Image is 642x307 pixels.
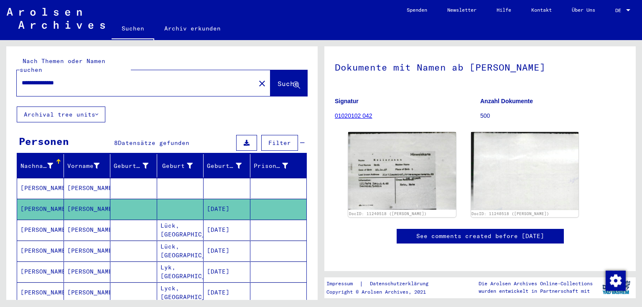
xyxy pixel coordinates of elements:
[17,199,64,219] mat-cell: [PERSON_NAME]
[204,154,250,178] mat-header-cell: Geburtsdatum
[17,178,64,198] mat-cell: [PERSON_NAME]
[157,261,204,282] mat-cell: Lyk, [GEOGRAPHIC_DATA]
[480,112,625,120] p: 500
[118,139,189,147] span: Datensätze gefunden
[154,18,231,38] a: Archiv erkunden
[326,279,438,288] div: |
[270,70,307,96] button: Suche
[204,261,250,282] mat-cell: [DATE]
[207,159,252,173] div: Geburtsdatum
[363,279,438,288] a: Datenschutzerklärung
[204,241,250,261] mat-cell: [DATE]
[67,162,100,170] div: Vorname
[480,98,533,104] b: Anzahl Dokumente
[615,8,624,13] span: DE
[64,241,111,261] mat-cell: [PERSON_NAME]
[160,159,204,173] div: Geburt‏
[114,159,159,173] div: Geburtsname
[160,162,193,170] div: Geburt‏
[64,154,111,178] mat-header-cell: Vorname
[112,18,154,40] a: Suchen
[250,154,307,178] mat-header-cell: Prisoner #
[257,79,267,89] mat-icon: close
[254,162,288,170] div: Prisoner #
[254,159,299,173] div: Prisoner #
[204,220,250,240] mat-cell: [DATE]
[20,159,64,173] div: Nachname
[261,135,298,151] button: Filter
[17,282,64,303] mat-cell: [PERSON_NAME]
[335,98,359,104] b: Signatur
[479,280,593,287] p: Die Arolsen Archives Online-Collections
[326,279,359,288] a: Impressum
[64,282,111,303] mat-cell: [PERSON_NAME]
[17,154,64,178] mat-header-cell: Nachname
[335,48,625,85] h1: Dokumente mit Namen ab [PERSON_NAME]
[157,154,204,178] mat-header-cell: Geburt‏
[268,139,291,147] span: Filter
[20,57,105,74] mat-label: Nach Themen oder Namen suchen
[157,282,204,303] mat-cell: Lyck, [GEOGRAPHIC_DATA]
[110,154,157,178] mat-header-cell: Geburtsname
[471,132,579,210] img: 002.jpg
[335,112,372,119] a: 01020102 042
[204,199,250,219] mat-cell: [DATE]
[157,241,204,261] mat-cell: Lück, [GEOGRAPHIC_DATA]
[326,288,438,296] p: Copyright © Arolsen Archives, 2021
[64,199,111,219] mat-cell: [PERSON_NAME]
[17,220,64,240] mat-cell: [PERSON_NAME]
[64,220,111,240] mat-cell: [PERSON_NAME]
[471,211,549,216] a: DocID: 11240518 ([PERSON_NAME])
[20,162,53,170] div: Nachname
[278,79,298,88] span: Suche
[606,271,626,291] img: Zustimmung ändern
[64,261,111,282] mat-cell: [PERSON_NAME]
[349,211,427,216] a: DocID: 11240518 ([PERSON_NAME])
[67,159,110,173] div: Vorname
[416,232,544,241] a: See comments created before [DATE]
[348,132,456,210] img: 001.jpg
[479,287,593,295] p: wurden entwickelt in Partnerschaft mit
[7,8,105,29] img: Arolsen_neg.svg
[207,162,242,170] div: Geburtsdatum
[114,162,148,170] div: Geburtsname
[204,282,250,303] mat-cell: [DATE]
[17,241,64,261] mat-cell: [PERSON_NAME]
[64,178,111,198] mat-cell: [PERSON_NAME]
[17,107,105,122] button: Archival tree units
[601,277,632,298] img: yv_logo.png
[19,134,69,149] div: Personen
[254,75,270,91] button: Clear
[114,139,118,147] span: 8
[157,220,204,240] mat-cell: Lück, [GEOGRAPHIC_DATA]
[17,261,64,282] mat-cell: [PERSON_NAME]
